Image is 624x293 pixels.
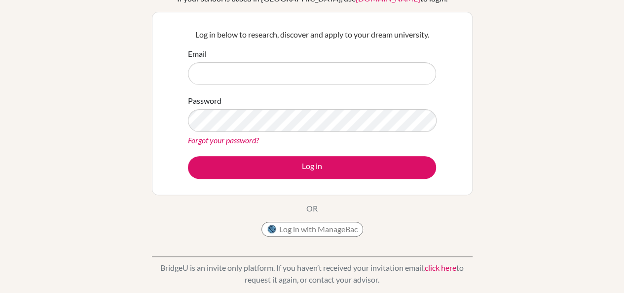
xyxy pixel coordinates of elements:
a: click here [425,263,456,272]
button: Log in [188,156,436,179]
label: Email [188,48,207,60]
p: BridgeU is an invite only platform. If you haven’t received your invitation email, to request it ... [152,262,473,286]
button: Log in with ManageBac [261,222,363,237]
p: OR [306,203,318,214]
label: Password [188,95,221,107]
a: Forgot your password? [188,135,259,145]
p: Log in below to research, discover and apply to your dream university. [188,29,436,41]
